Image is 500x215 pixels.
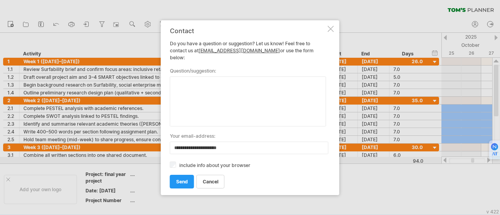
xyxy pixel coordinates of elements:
label: include info about your browser [179,162,250,168]
label: question/suggestion: [170,68,326,75]
label: your email-address: [170,133,326,140]
a: cancel [196,175,225,188]
a: send [170,175,194,188]
span: send [176,179,188,185]
a: [EMAIL_ADDRESS][DOMAIN_NAME] [198,48,280,53]
div: Contact [170,27,326,34]
span: cancel [203,179,218,185]
span: Do you have a question or suggestion? Let us know! Feel free to contact us at or use the form below: [170,41,314,60]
